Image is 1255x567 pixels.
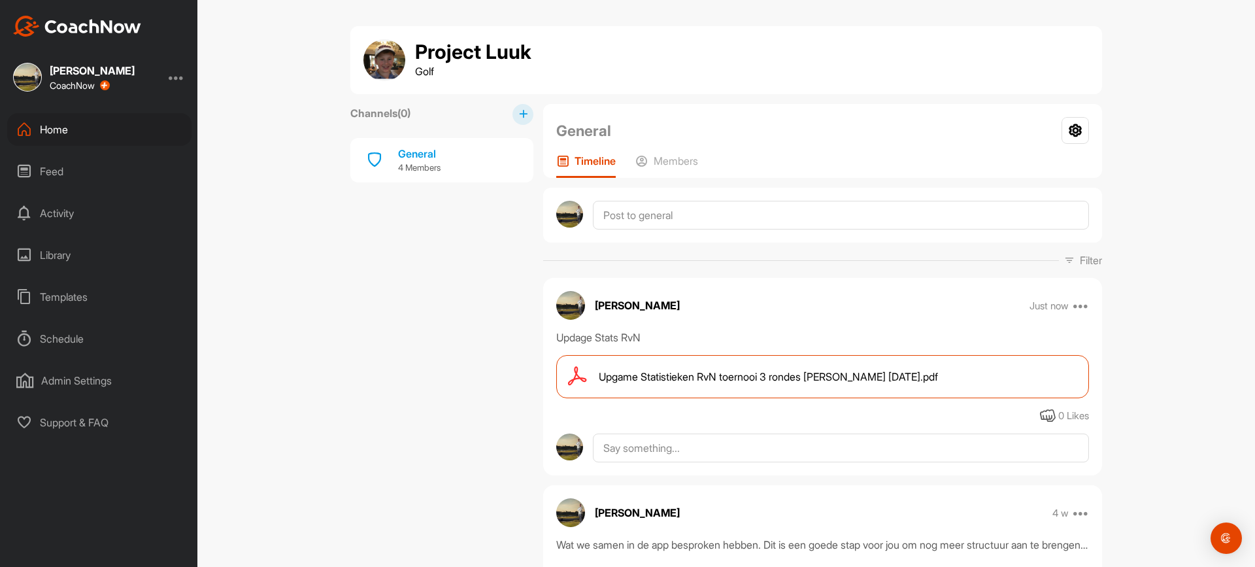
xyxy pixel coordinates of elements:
p: Members [654,154,698,167]
div: Activity [7,197,192,230]
img: avatar [556,291,585,320]
img: square_9a2f47b6fabe5c3e6d7c00687b59be2d.jpg [13,63,42,92]
p: [PERSON_NAME] [595,298,680,313]
div: 0 Likes [1058,409,1089,424]
div: Home [7,113,192,146]
p: Just now [1029,300,1069,313]
div: [PERSON_NAME] [50,65,135,76]
div: Support & FAQ [7,406,192,439]
img: avatar [556,201,583,228]
label: Channels ( 0 ) [350,105,410,121]
a: Upgame Statistieken RvN toernooi 3 rondes [PERSON_NAME] [DATE].pdf [556,355,1089,398]
div: General [398,146,441,162]
p: Timeline [575,154,616,167]
div: Open Intercom Messenger [1211,523,1242,554]
h2: General [556,120,611,142]
div: Admin Settings [7,364,192,397]
img: avatar [556,434,583,460]
p: Filter [1080,252,1102,268]
div: CoachNow [50,80,110,91]
div: Updage Stats RvN [556,330,1089,345]
div: Templates [7,281,192,313]
p: 4 w [1052,507,1069,520]
div: Schedule [7,322,192,355]
div: Library [7,239,192,271]
p: [PERSON_NAME] [595,505,680,521]
img: CoachNow [13,16,141,37]
p: Golf [415,63,531,79]
img: avatar [556,498,585,527]
img: group [363,39,405,81]
h1: Project Luuk [415,41,531,63]
span: Upgame Statistieken RvN toernooi 3 rondes [PERSON_NAME] [DATE].pdf [599,369,938,385]
div: Feed [7,155,192,188]
p: 4 Members [398,162,441,175]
